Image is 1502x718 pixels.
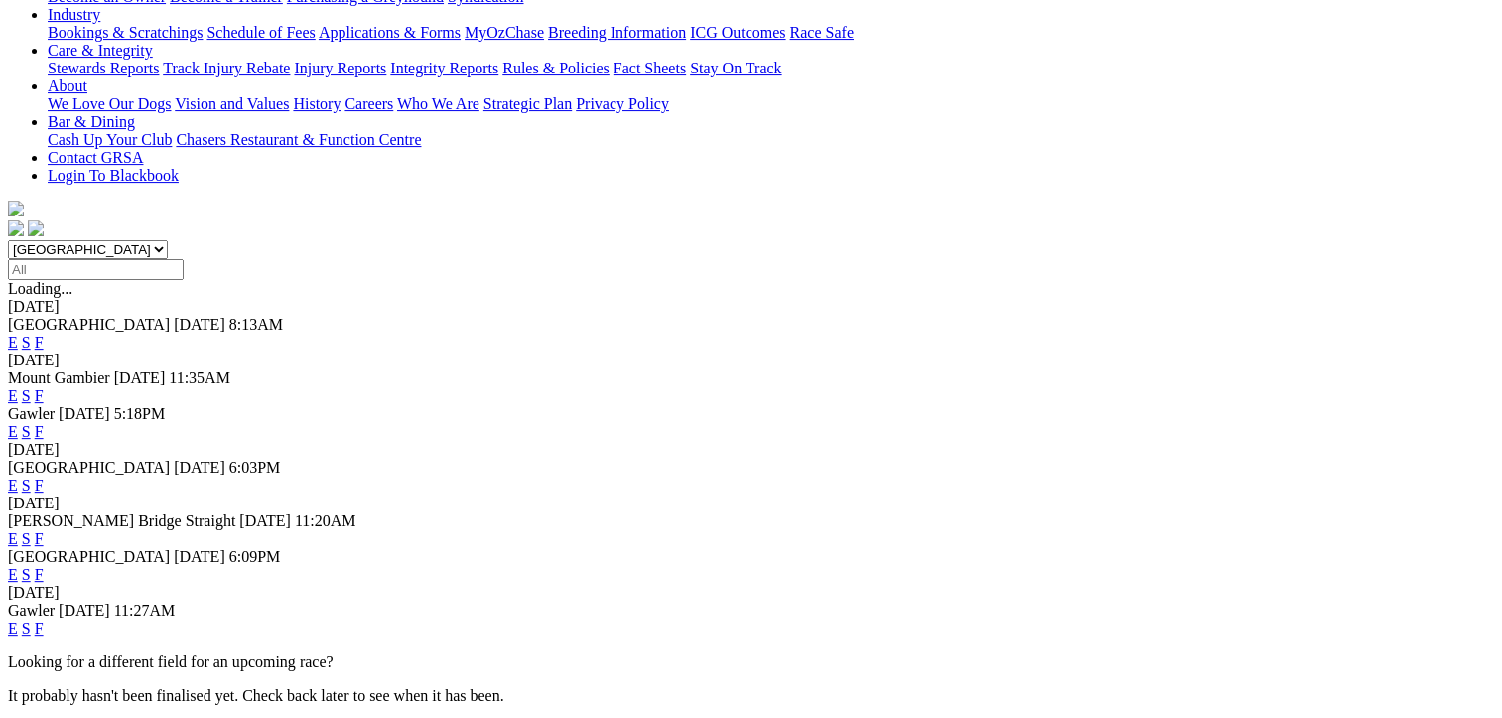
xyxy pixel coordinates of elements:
[8,653,1494,671] p: Looking for a different field for an upcoming race?
[690,60,781,76] a: Stay On Track
[35,566,44,583] a: F
[48,95,1494,113] div: About
[239,512,291,529] span: [DATE]
[22,620,31,637] a: S
[8,369,110,386] span: Mount Gambier
[35,477,44,494] a: F
[114,369,166,386] span: [DATE]
[483,95,572,112] a: Strategic Plan
[8,334,18,351] a: E
[8,316,170,333] span: [GEOGRAPHIC_DATA]
[48,131,172,148] a: Cash Up Your Club
[114,405,166,422] span: 5:18PM
[294,60,386,76] a: Injury Reports
[48,77,87,94] a: About
[48,131,1494,149] div: Bar & Dining
[35,423,44,440] a: F
[8,477,18,494] a: E
[48,42,153,59] a: Care & Integrity
[295,512,356,529] span: 11:20AM
[174,459,225,476] span: [DATE]
[22,334,31,351] a: S
[35,620,44,637] a: F
[390,60,498,76] a: Integrity Reports
[8,548,170,565] span: [GEOGRAPHIC_DATA]
[502,60,610,76] a: Rules & Policies
[344,95,393,112] a: Careers
[229,548,281,565] span: 6:09PM
[548,24,686,41] a: Breeding Information
[59,405,110,422] span: [DATE]
[690,24,785,41] a: ICG Outcomes
[22,530,31,547] a: S
[22,566,31,583] a: S
[8,459,170,476] span: [GEOGRAPHIC_DATA]
[22,477,31,494] a: S
[35,334,44,351] a: F
[175,95,289,112] a: Vision and Values
[8,280,72,297] span: Loading...
[319,24,461,41] a: Applications & Forms
[8,530,18,547] a: E
[28,220,44,236] img: twitter.svg
[114,602,176,619] span: 11:27AM
[614,60,686,76] a: Fact Sheets
[293,95,341,112] a: History
[174,316,225,333] span: [DATE]
[8,512,235,529] span: [PERSON_NAME] Bridge Straight
[176,131,421,148] a: Chasers Restaurant & Function Centre
[48,167,179,184] a: Login To Blackbook
[8,220,24,236] img: facebook.svg
[48,6,100,23] a: Industry
[174,548,225,565] span: [DATE]
[576,95,669,112] a: Privacy Policy
[8,584,1494,602] div: [DATE]
[48,95,171,112] a: We Love Our Dogs
[8,566,18,583] a: E
[229,316,283,333] span: 8:13AM
[8,259,184,280] input: Select date
[229,459,281,476] span: 6:03PM
[163,60,290,76] a: Track Injury Rebate
[465,24,544,41] a: MyOzChase
[789,24,853,41] a: Race Safe
[8,387,18,404] a: E
[8,352,1494,369] div: [DATE]
[397,95,479,112] a: Who We Are
[8,405,55,422] span: Gawler
[8,687,504,704] partial: It probably hasn't been finalised yet. Check back later to see when it has been.
[22,387,31,404] a: S
[8,423,18,440] a: E
[48,113,135,130] a: Bar & Dining
[35,387,44,404] a: F
[8,602,55,619] span: Gawler
[169,369,230,386] span: 11:35AM
[8,298,1494,316] div: [DATE]
[8,441,1494,459] div: [DATE]
[206,24,315,41] a: Schedule of Fees
[8,201,24,216] img: logo-grsa-white.png
[8,620,18,637] a: E
[22,423,31,440] a: S
[48,24,203,41] a: Bookings & Scratchings
[48,24,1494,42] div: Industry
[48,60,159,76] a: Stewards Reports
[35,530,44,547] a: F
[59,602,110,619] span: [DATE]
[48,149,143,166] a: Contact GRSA
[8,495,1494,512] div: [DATE]
[48,60,1494,77] div: Care & Integrity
